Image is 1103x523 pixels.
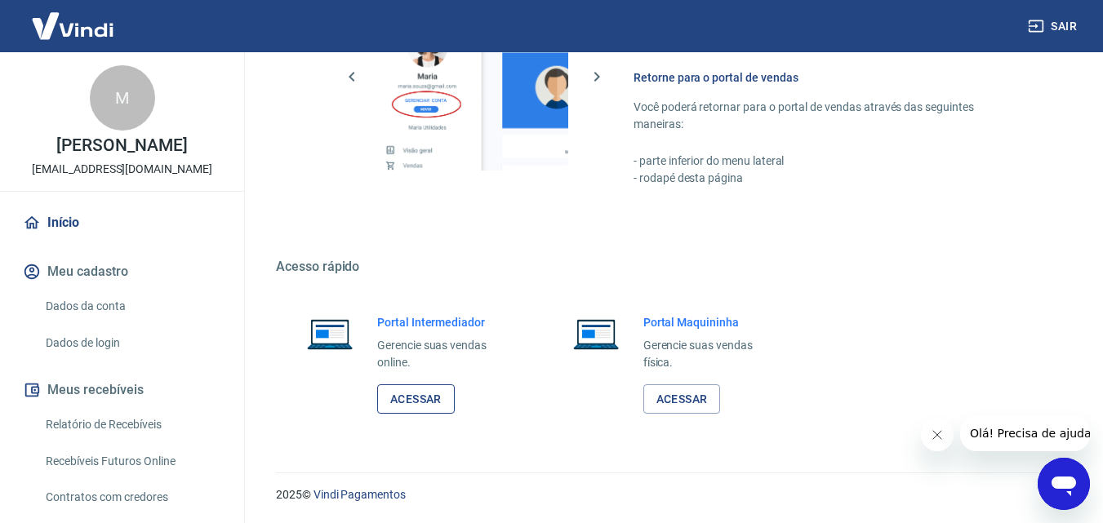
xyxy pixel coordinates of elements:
div: M [90,65,155,131]
h6: Portal Maquininha [643,314,779,330]
p: Gerencie suas vendas física. [643,337,779,371]
img: Vindi [20,1,126,51]
img: Imagem de um notebook aberto [296,314,364,353]
button: Meu cadastro [20,254,225,290]
p: 2025 © [276,486,1064,503]
p: [EMAIL_ADDRESS][DOMAIN_NAME] [32,161,212,178]
a: Dados da conta [39,290,225,323]
p: Gerencie suas vendas online. [377,337,513,371]
p: - rodapé desta página [634,170,1025,187]
h6: Portal Intermediador [377,314,513,330]
a: Acessar [643,384,721,414]
span: Olá! Precisa de ajuda? [10,11,137,24]
p: - parte inferior do menu lateral [634,153,1025,170]
button: Sair [1025,11,1083,42]
p: [PERSON_NAME] [56,137,187,154]
a: Recebíveis Futuros Online [39,445,225,478]
h6: Retorne para o portal de vendas [634,69,1025,86]
p: Você poderá retornar para o portal de vendas através das seguintes maneiras: [634,99,1025,133]
a: Acessar [377,384,455,414]
img: Imagem de um notebook aberto [562,314,630,353]
button: Meus recebíveis [20,372,225,408]
h5: Acesso rápido [276,259,1064,275]
a: Vindi Pagamentos [314,488,406,501]
a: Início [20,205,225,241]
a: Contratos com credores [39,481,225,514]
iframe: Fechar mensagem [921,419,954,451]
iframe: Mensagem da empresa [960,415,1090,451]
iframe: Botão para abrir a janela de mensagens [1038,458,1090,510]
a: Dados de login [39,326,225,360]
a: Relatório de Recebíveis [39,408,225,441]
